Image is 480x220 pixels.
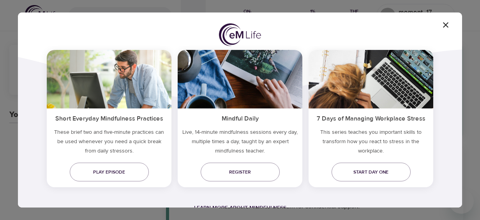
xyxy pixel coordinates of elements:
a: Start day one [332,163,411,181]
span: Register [207,168,274,176]
h5: These brief two and five-minute practices can be used whenever you need a quick break from daily ... [47,128,171,159]
a: Play episode [70,163,149,181]
h5: Mindful Daily [178,108,302,128]
img: ims [178,50,302,108]
p: This series teaches you important skills to transform how you react to stress in the workplace. [309,128,433,159]
p: Live, 14-minute mindfulness sessions every day, multiple times a day, taught by an expert mindful... [178,128,302,159]
h5: Short Everyday Mindfulness Practices [47,108,171,128]
a: Learn more about mindfulness [194,204,286,211]
h5: 7 Days of Managing Workplace Stress [309,108,433,128]
span: Play episode [76,168,143,176]
img: ims [47,50,171,108]
a: Register [201,163,280,181]
img: logo [219,23,261,46]
span: Start day one [338,168,404,176]
img: ims [309,50,433,108]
